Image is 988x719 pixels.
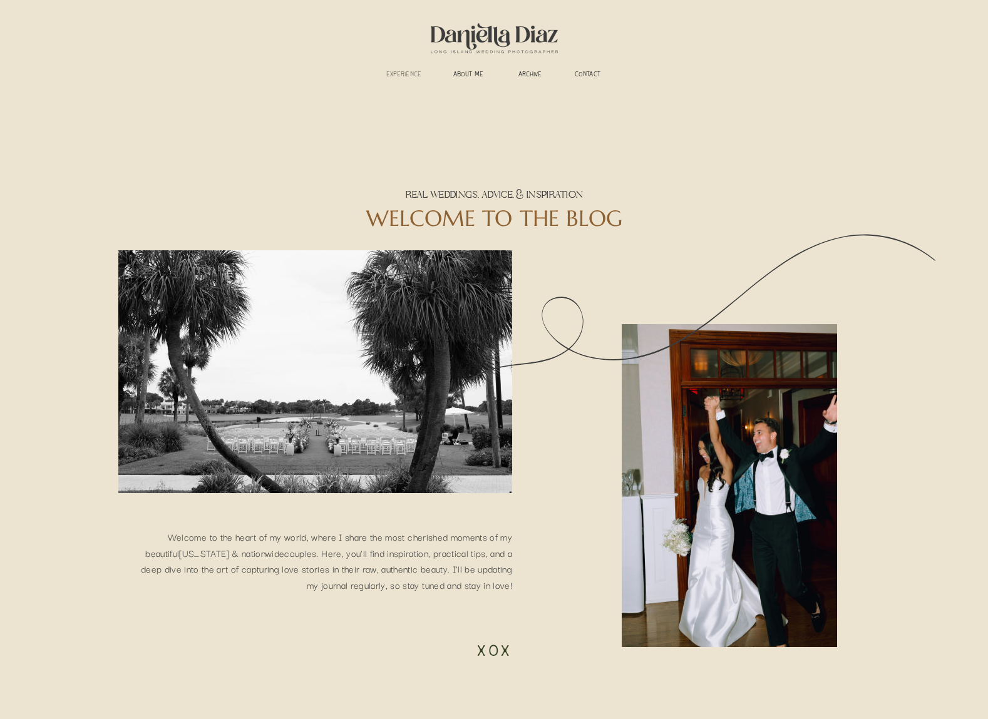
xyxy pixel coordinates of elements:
[381,71,427,80] a: experience
[312,205,676,230] h2: WELCOME TO THE BLOG
[140,529,512,594] p: Welcome to the heart of my world, where I share the most cherished moments of my beautiful couple...
[455,641,512,665] p: XOX
[312,188,676,202] h3: REAL WEDDINGS, ADVICE, & INSPIRATION
[179,546,284,560] a: [US_STATE] & nationwide
[568,71,607,80] a: CONTACT
[510,71,550,80] a: ARCHIVE
[445,71,491,80] a: ABOUT ME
